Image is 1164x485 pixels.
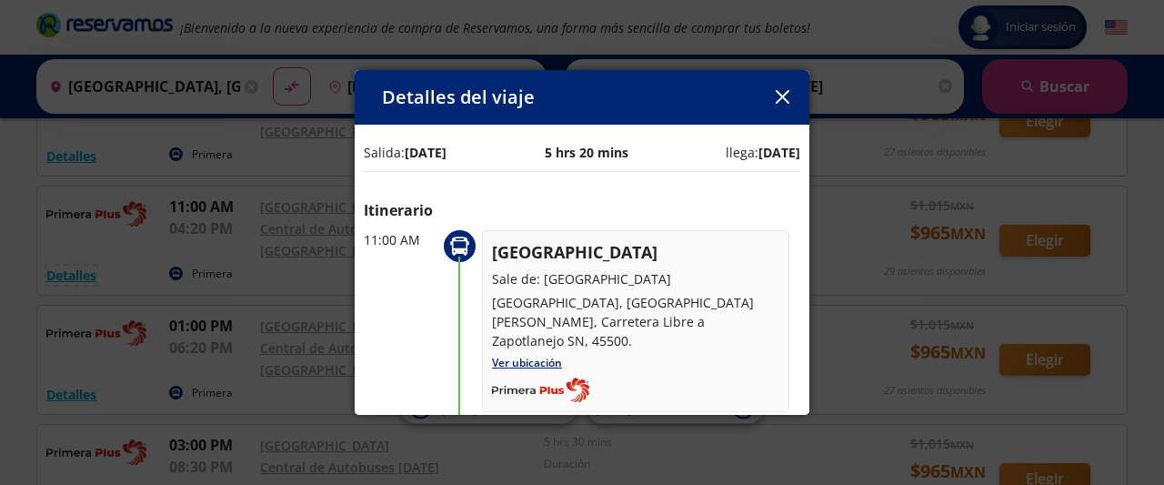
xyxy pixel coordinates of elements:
p: 11:00 AM [364,230,436,249]
p: [GEOGRAPHIC_DATA], [GEOGRAPHIC_DATA][PERSON_NAME], Carretera Libre a Zapotlanejo SN, 45500. [492,293,779,350]
img: Completo_color__1_.png [492,378,589,403]
p: 5 hrs 20 mins [545,143,628,162]
b: [DATE] [758,144,800,161]
p: Sale de: [GEOGRAPHIC_DATA] [492,269,779,288]
p: llega: [726,143,800,162]
p: Itinerario [364,199,800,221]
p: Detalles del viaje [382,84,535,111]
p: [GEOGRAPHIC_DATA] [492,240,779,265]
a: Ver ubicación [492,355,562,370]
p: Salida: [364,143,447,162]
b: [DATE] [405,144,447,161]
